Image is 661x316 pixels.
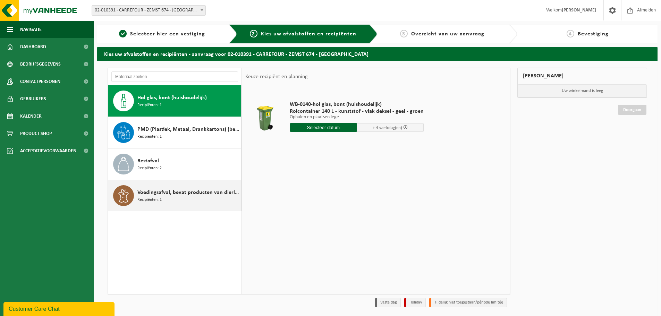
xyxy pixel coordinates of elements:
span: Bedrijfsgegevens [20,55,61,73]
span: Restafval [137,157,159,165]
span: + 4 werkdag(en) [373,126,402,130]
span: Kies uw afvalstoffen en recipiënten [261,31,356,37]
li: Holiday [404,298,426,307]
iframe: chat widget [3,301,116,316]
span: Overzicht van uw aanvraag [411,31,484,37]
span: Rolcontainer 140 L - kunststof - vlak deksel - geel - groen [290,108,424,115]
button: PMD (Plastiek, Metaal, Drankkartons) (bedrijven) Recipiënten: 1 [108,117,241,148]
span: Product Shop [20,125,52,142]
li: Vaste dag [375,298,401,307]
span: WB-0140-hol glas, bont (huishoudelijk) [290,101,424,108]
span: Acceptatievoorwaarden [20,142,76,160]
span: Bevestiging [578,31,609,37]
span: Contactpersonen [20,73,60,90]
li: Tijdelijk niet toegestaan/période limitée [429,298,507,307]
input: Materiaal zoeken [111,71,238,82]
span: 4 [567,30,574,37]
span: 02-010391 - CARREFOUR - ZEMST 674 - MECHELEN [92,6,205,15]
span: Navigatie [20,21,42,38]
input: Selecteer datum [290,123,357,132]
span: Selecteer hier een vestiging [130,31,205,37]
span: Voedingsafval, bevat producten van dierlijke oorsprong, gemengde verpakking (exclusief glas), cat... [137,188,239,197]
span: Recipiënten: 1 [137,134,162,140]
span: Recipiënten: 1 [137,197,162,203]
strong: [PERSON_NAME] [562,8,596,13]
span: 3 [400,30,408,37]
span: 2 [250,30,257,37]
span: Hol glas, bont (huishoudelijk) [137,94,207,102]
span: PMD (Plastiek, Metaal, Drankkartons) (bedrijven) [137,125,239,134]
a: Doorgaan [618,105,646,115]
span: 02-010391 - CARREFOUR - ZEMST 674 - MECHELEN [92,5,206,16]
p: Ophalen en plaatsen lege [290,115,424,120]
span: Dashboard [20,38,46,55]
button: Hol glas, bont (huishoudelijk) Recipiënten: 1 [108,85,241,117]
span: Gebruikers [20,90,46,108]
span: Recipiënten: 1 [137,102,162,109]
span: 1 [119,30,127,37]
div: Keuze recipiënt en planning [242,68,311,85]
button: Restafval Recipiënten: 2 [108,148,241,180]
span: Kalender [20,108,42,125]
button: Voedingsafval, bevat producten van dierlijke oorsprong, gemengde verpakking (exclusief glas), cat... [108,180,241,211]
h2: Kies uw afvalstoffen en recipiënten - aanvraag voor 02-010391 - CARREFOUR - ZEMST 674 - [GEOGRAPH... [97,47,658,60]
a: 1Selecteer hier een vestiging [101,30,223,38]
div: [PERSON_NAME] [517,68,647,84]
p: Uw winkelmand is leeg [518,84,647,97]
span: Recipiënten: 2 [137,165,162,172]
